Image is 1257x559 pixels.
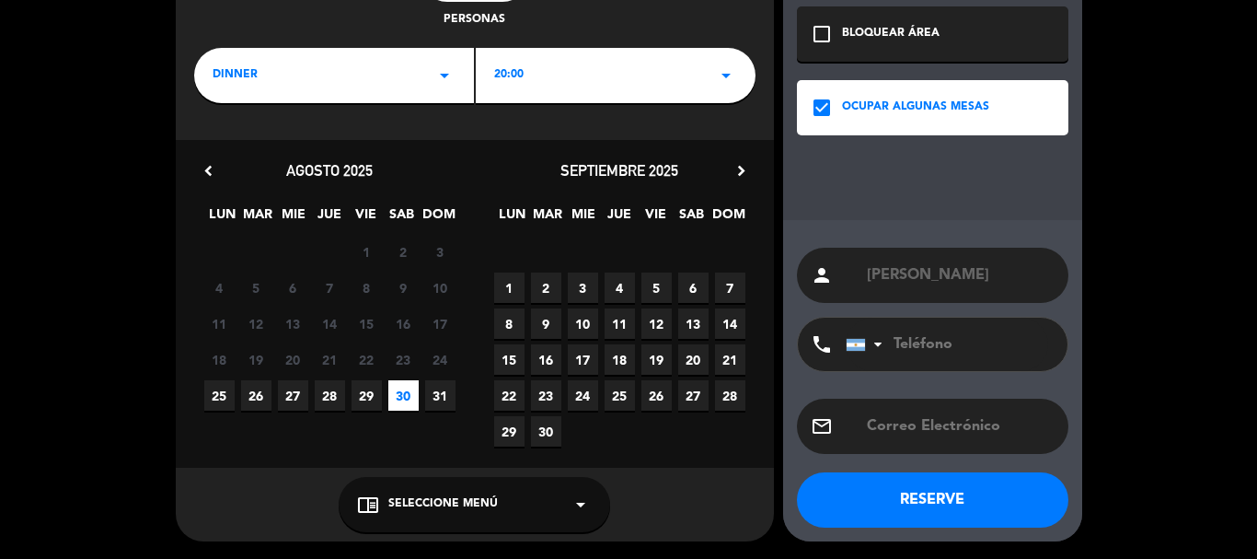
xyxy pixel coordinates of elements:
[678,273,709,303] span: 6
[640,204,671,234] span: VIE
[568,380,598,411] span: 24
[715,64,737,87] i: arrow_drop_down
[811,97,833,119] i: check_box
[569,204,599,234] span: MIE
[712,204,743,234] span: DOM
[811,23,833,45] i: check_box_outline_blank
[351,204,381,234] span: VIE
[433,64,456,87] i: arrow_drop_down
[352,344,382,375] span: 22
[425,273,456,303] span: 10
[842,99,989,117] div: OCUPAR ALGUNAS MESAS
[847,319,889,370] div: Argentina: +54
[241,309,271,339] span: 12
[425,380,456,411] span: 31
[315,380,345,411] span: 28
[199,161,218,181] i: chevron_left
[494,273,525,303] span: 1
[865,262,1055,288] input: Nombre
[286,161,373,180] span: agosto 2025
[444,11,505,29] span: personas
[531,416,561,447] span: 30
[241,344,271,375] span: 19
[568,273,598,303] span: 3
[732,161,751,181] i: chevron_right
[278,380,308,411] span: 27
[811,333,833,355] i: phone
[386,204,417,234] span: SAB
[241,273,271,303] span: 5
[279,204,309,234] span: MIE
[278,309,308,339] span: 13
[641,380,672,411] span: 26
[388,309,419,339] span: 16
[357,494,379,516] i: chrome_reader_mode
[204,309,235,339] span: 11
[531,380,561,411] span: 23
[315,204,345,234] span: JUE
[570,494,592,516] i: arrow_drop_down
[494,380,525,411] span: 22
[315,344,345,375] span: 21
[865,413,1055,439] input: Correo Electrónico
[676,204,707,234] span: SAB
[494,309,525,339] span: 8
[678,309,709,339] span: 13
[207,204,237,234] span: LUN
[204,380,235,411] span: 25
[315,309,345,339] span: 14
[425,237,456,267] span: 3
[241,380,271,411] span: 26
[531,344,561,375] span: 16
[388,344,419,375] span: 23
[605,380,635,411] span: 25
[494,344,525,375] span: 15
[560,161,678,180] span: septiembre 2025
[425,309,456,339] span: 17
[605,204,635,234] span: JUE
[243,204,273,234] span: MAR
[315,273,345,303] span: 7
[605,344,635,375] span: 18
[213,66,258,85] span: dinner
[641,344,672,375] span: 19
[497,204,527,234] span: LUN
[425,344,456,375] span: 24
[846,318,1048,371] input: Teléfono
[278,344,308,375] span: 20
[388,237,419,267] span: 2
[204,273,235,303] span: 4
[204,344,235,375] span: 18
[678,380,709,411] span: 27
[352,237,382,267] span: 1
[494,416,525,447] span: 29
[352,380,382,411] span: 29
[388,495,498,514] span: Seleccione Menú
[797,472,1068,528] button: RESERVE
[531,273,561,303] span: 2
[715,309,745,339] span: 14
[388,380,419,411] span: 30
[842,25,940,43] div: BLOQUEAR ÁREA
[568,344,598,375] span: 17
[388,273,419,303] span: 9
[678,344,709,375] span: 20
[494,66,524,85] span: 20:00
[605,309,635,339] span: 11
[533,204,563,234] span: MAR
[531,309,561,339] span: 9
[605,273,635,303] span: 4
[641,309,672,339] span: 12
[715,344,745,375] span: 21
[278,273,308,303] span: 6
[715,273,745,303] span: 7
[641,273,672,303] span: 5
[715,380,745,411] span: 28
[422,204,453,234] span: DOM
[568,309,598,339] span: 10
[352,309,382,339] span: 15
[352,273,382,303] span: 8
[811,264,833,286] i: person
[811,415,833,437] i: email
